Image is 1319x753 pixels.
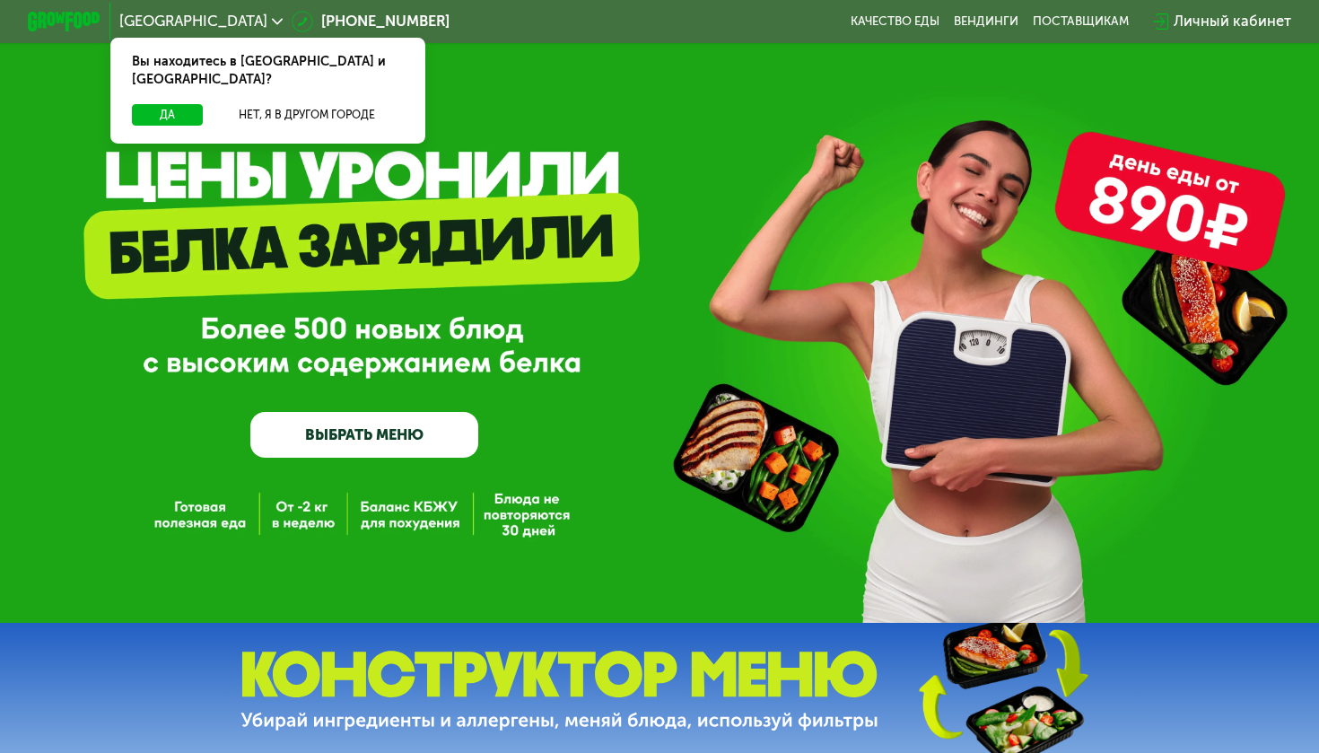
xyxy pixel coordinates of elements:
a: Вендинги [954,14,1018,29]
div: Вы находитесь в [GEOGRAPHIC_DATA] и [GEOGRAPHIC_DATA]? [110,38,425,104]
button: Нет, я в другом городе [210,104,403,127]
div: Личный кабинет [1174,11,1291,33]
span: [GEOGRAPHIC_DATA] [119,14,267,29]
a: [PHONE_NUMBER] [292,11,450,33]
button: Да [132,104,203,127]
a: Качество еды [851,14,939,29]
a: ВЫБРАТЬ МЕНЮ [250,412,478,458]
div: поставщикам [1033,14,1129,29]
